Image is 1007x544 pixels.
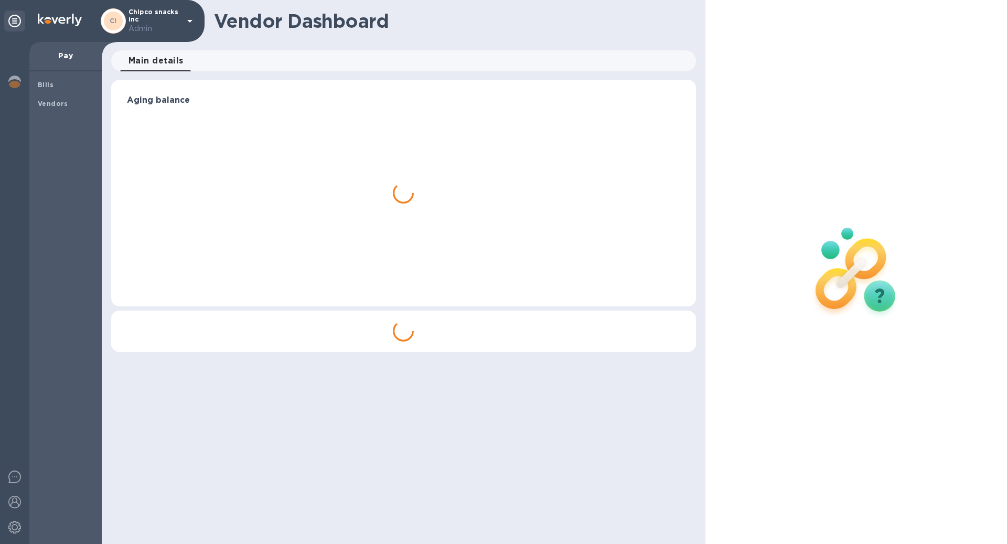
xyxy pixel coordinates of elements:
b: CI [110,17,117,25]
span: Main details [128,54,184,68]
p: Admin [128,23,181,34]
p: Chipco snacks inc [128,8,181,34]
img: Logo [38,14,82,26]
b: Vendors [38,100,68,108]
b: Bills [38,81,53,89]
p: Pay [38,50,93,61]
h1: Vendor Dashboard [214,10,689,32]
div: Unpin categories [4,10,25,31]
h3: Aging balance [127,95,680,105]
